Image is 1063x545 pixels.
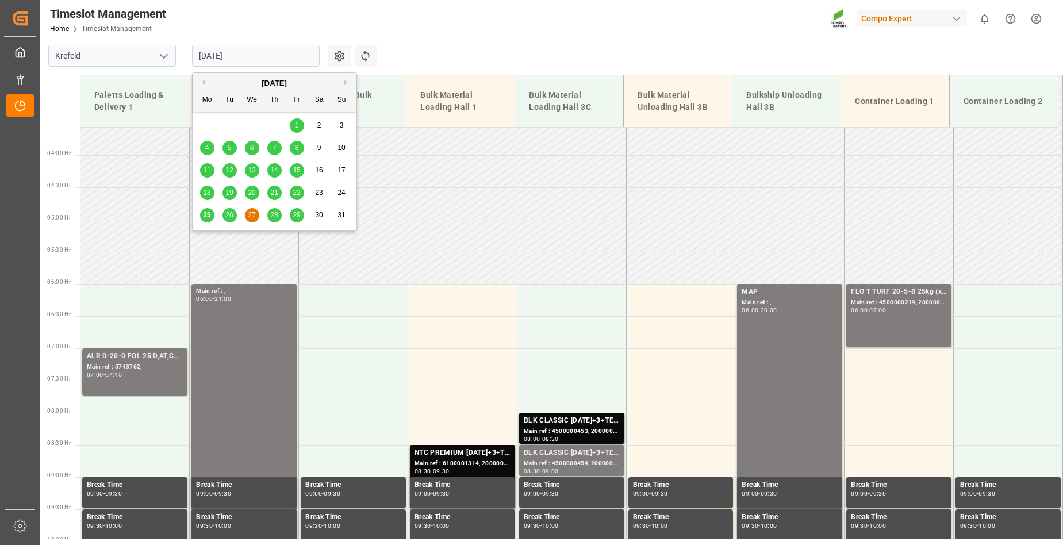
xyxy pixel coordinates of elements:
[47,343,71,350] span: 07:00 Hr
[50,25,69,33] a: Home
[222,208,237,222] div: Choose Tuesday, August 26th, 2025
[761,308,777,313] div: 20:00
[245,141,259,155] div: Choose Wednesday, August 6th, 2025
[205,144,209,152] span: 4
[305,512,401,523] div: Break Time
[50,5,166,22] div: Timeslot Management
[196,491,213,496] div: 09:00
[633,491,650,496] div: 09:00
[192,45,320,67] input: DD.MM.YYYY
[524,479,620,491] div: Break Time
[524,415,620,427] div: BLK CLASSIC [DATE]+3+TE BULK;
[337,189,345,197] span: 24
[415,491,431,496] div: 09:00
[196,512,292,523] div: Break Time
[524,436,540,442] div: 08:00
[293,211,300,219] span: 29
[868,308,869,313] div: -
[47,536,71,543] span: 10:00 Hr
[103,372,105,377] div: -
[344,79,351,86] button: Next Month
[312,186,327,200] div: Choose Saturday, August 23rd, 2025
[830,9,849,29] img: Screenshot%202023-09-29%20at%2010.02.21.png_1712312052.png
[315,189,323,197] span: 23
[293,189,300,197] span: 22
[415,523,431,528] div: 09:30
[742,479,838,491] div: Break Time
[47,504,71,511] span: 09:30 Hr
[850,91,940,112] div: Container Loading 1
[248,166,255,174] span: 13
[290,141,304,155] div: Choose Friday, August 8th, 2025
[337,211,345,219] span: 31
[248,211,255,219] span: 27
[960,512,1056,523] div: Break Time
[317,121,321,129] span: 2
[542,491,559,496] div: 09:30
[290,118,304,133] div: Choose Friday, August 1st, 2025
[415,479,511,491] div: Break Time
[196,479,292,491] div: Break Time
[47,279,71,285] span: 06:00 Hr
[758,523,760,528] div: -
[742,298,838,308] div: Main ref : ,
[225,166,233,174] span: 12
[222,186,237,200] div: Choose Tuesday, August 19th, 2025
[868,523,869,528] div: -
[103,523,105,528] div: -
[542,436,559,442] div: 08:30
[203,189,210,197] span: 18
[196,296,213,301] div: 06:00
[335,118,349,133] div: Choose Sunday, August 3rd, 2025
[222,141,237,155] div: Choose Tuesday, August 5th, 2025
[869,308,886,313] div: 07:00
[305,491,322,496] div: 09:00
[248,189,255,197] span: 20
[651,491,668,496] div: 09:30
[245,163,259,178] div: Choose Wednesday, August 13th, 2025
[540,436,542,442] div: -
[200,163,214,178] div: Choose Monday, August 11th, 2025
[47,440,71,446] span: 08:30 Hr
[340,121,344,129] span: 3
[742,523,758,528] div: 09:30
[214,491,231,496] div: 09:30
[245,93,259,108] div: We
[415,447,511,459] div: NTC PREMIUM [DATE]+3+TE BULK;
[524,523,540,528] div: 09:30
[105,372,122,377] div: 07:45
[633,479,729,491] div: Break Time
[324,523,340,528] div: 10:00
[431,523,433,528] div: -
[433,523,450,528] div: 10:00
[416,85,505,118] div: Bulk Material Loading Hall 1
[742,85,831,118] div: Bulkship Unloading Hall 3B
[633,523,650,528] div: 09:30
[977,491,978,496] div: -
[335,141,349,155] div: Choose Sunday, August 10th, 2025
[851,523,868,528] div: 09:30
[222,163,237,178] div: Choose Tuesday, August 12th, 2025
[960,479,1056,491] div: Break Time
[960,491,977,496] div: 09:00
[87,351,183,362] div: ALR 0-20-0 FOL 25 D,AT,CH,EN,BLN;BLK CLASSIC [DATE] FOL 25 D,EN,FR,NL,PL;BLK CLASSIC [DATE] FOL 2...
[742,512,838,523] div: Break Time
[649,523,651,528] div: -
[997,6,1023,32] button: Help Center
[245,208,259,222] div: Choose Wednesday, August 27th, 2025
[267,163,282,178] div: Choose Thursday, August 14th, 2025
[337,166,345,174] span: 17
[105,523,122,528] div: 10:00
[851,286,947,298] div: FLO T TURF 20-5-8 25kg (x42) WW;
[322,523,324,528] div: -
[415,469,431,474] div: 08:30
[47,182,71,189] span: 04:30 Hr
[196,286,292,296] div: Main ref : ,
[415,512,511,523] div: Break Time
[213,296,214,301] div: -
[48,45,176,67] input: Type to search/select
[87,512,183,523] div: Break Time
[758,491,760,496] div: -
[47,247,71,253] span: 05:30 Hr
[312,141,327,155] div: Choose Saturday, August 9th, 2025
